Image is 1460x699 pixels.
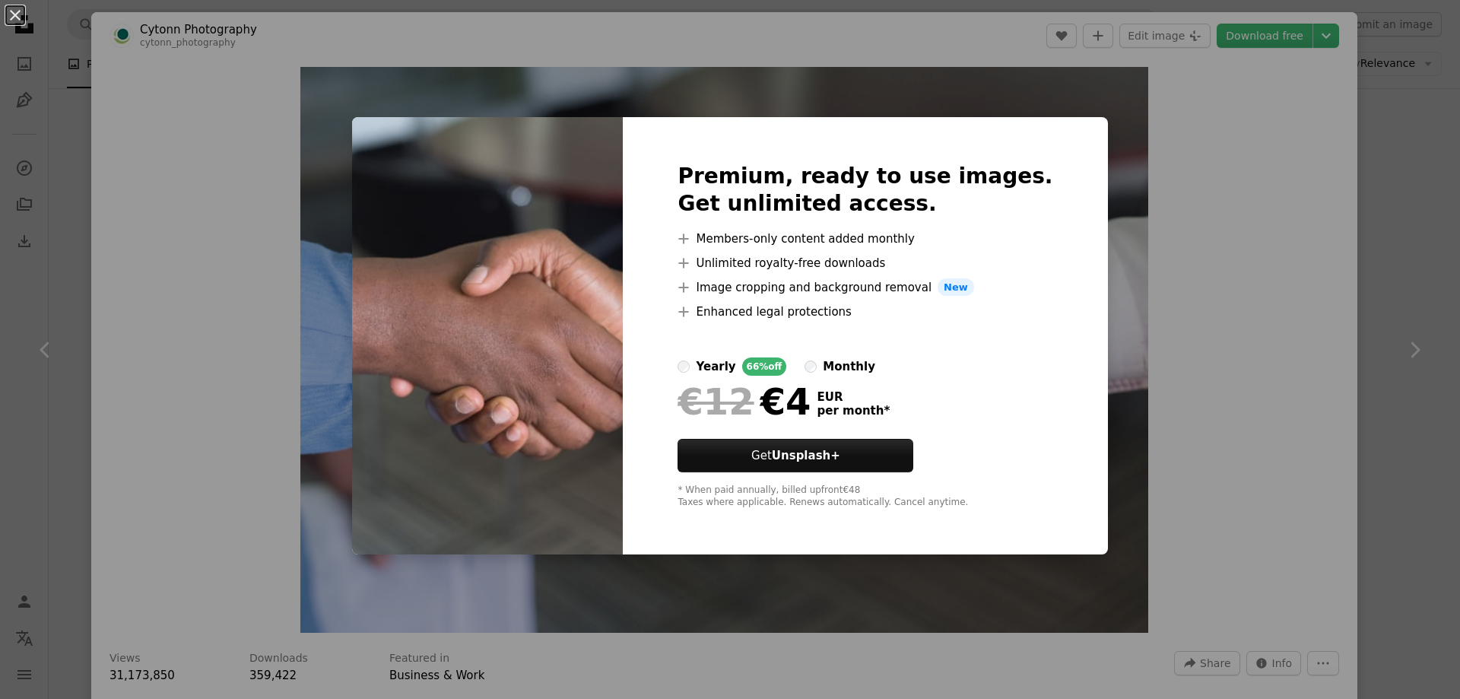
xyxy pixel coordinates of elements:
[823,357,875,376] div: monthly
[678,230,1052,248] li: Members-only content added monthly
[352,117,623,555] img: photo-1521790797524-b2497295b8a0
[678,303,1052,321] li: Enhanced legal protections
[742,357,787,376] div: 66% off
[678,485,1052,509] div: * When paid annually, billed upfront €48 Taxes where applicable. Renews automatically. Cancel any...
[817,390,890,404] span: EUR
[805,361,817,373] input: monthly
[696,357,735,376] div: yearly
[678,361,690,373] input: yearly66%off
[678,278,1052,297] li: Image cropping and background removal
[772,449,840,462] strong: Unsplash+
[678,439,913,472] button: GetUnsplash+
[678,382,811,421] div: €4
[938,278,974,297] span: New
[678,254,1052,272] li: Unlimited royalty-free downloads
[678,382,754,421] span: €12
[678,163,1052,218] h2: Premium, ready to use images. Get unlimited access.
[817,404,890,418] span: per month *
